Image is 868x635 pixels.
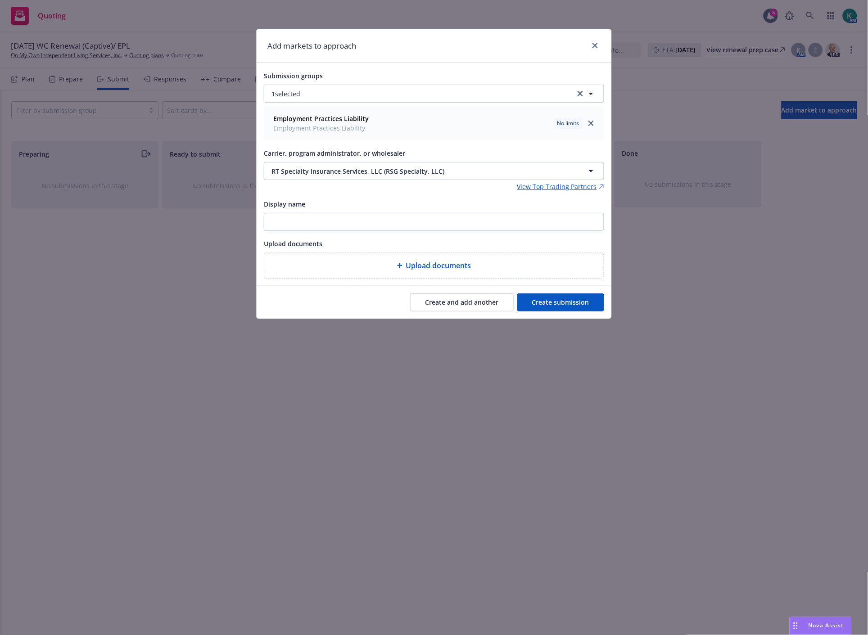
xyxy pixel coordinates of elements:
[271,89,300,99] span: 1 selected
[406,260,471,271] span: Upload documents
[264,239,322,248] span: Upload documents
[264,252,604,279] div: Upload documents
[264,72,323,80] span: Submission groups
[790,617,801,635] div: Drag to move
[264,149,405,158] span: Carrier, program administrator, or wholesaler
[809,622,844,630] span: Nova Assist
[586,118,597,129] a: close
[273,114,369,123] strong: Employment Practices Liability
[575,88,586,99] a: clear selection
[264,85,604,103] button: 1selectedclear selection
[410,293,514,311] button: Create and add another
[267,40,356,52] h1: Add markets to approach
[264,200,305,208] span: Display name
[557,119,579,127] span: No limits
[264,162,604,180] button: RT Specialty Insurance Services, LLC (RSG Specialty, LLC)
[790,617,852,635] button: Nova Assist
[273,123,369,133] span: Employment Practices Liability
[271,167,554,176] span: RT Specialty Insurance Services, LLC (RSG Specialty, LLC)
[590,40,601,51] a: close
[517,293,604,311] button: Create submission
[517,182,604,191] a: View Top Trading Partners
